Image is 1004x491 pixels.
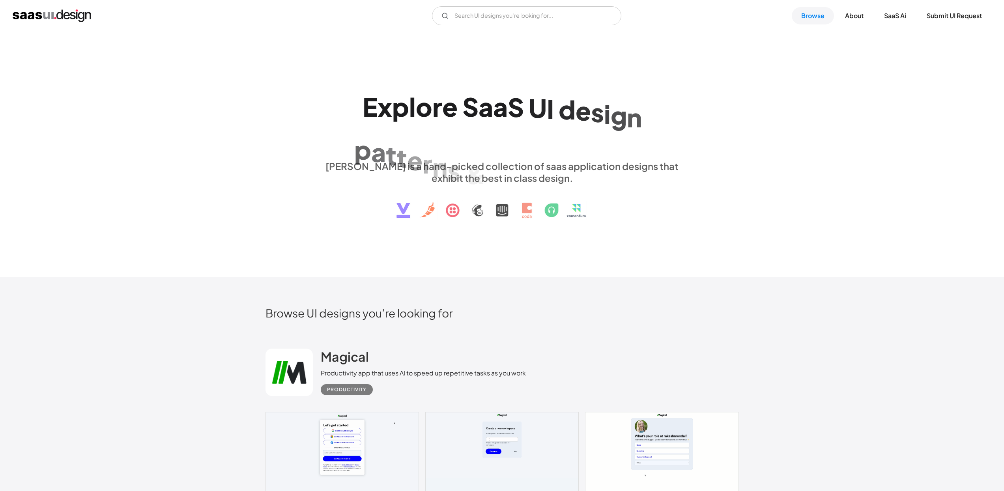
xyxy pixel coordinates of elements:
a: About [836,7,873,24]
div: S [508,92,524,122]
a: SaaS Ai [875,7,916,24]
div: [PERSON_NAME] is a hand-picked collection of saas application designs that exhibit the best in cl... [321,160,684,184]
img: text, icon, saas logo [383,184,622,225]
div: o [416,91,432,122]
div: e [407,145,423,175]
div: n [432,151,447,182]
div: & [465,159,486,189]
input: Search UI designs you're looking for... [432,6,621,25]
div: r [423,148,432,179]
div: x [378,91,392,122]
div: t [396,142,407,172]
div: a [493,91,508,122]
div: l [409,91,416,122]
div: Productivity [327,385,366,394]
div: d [559,94,576,125]
div: U [529,93,547,123]
div: n [627,102,642,133]
a: home [13,9,91,22]
h2: Browse UI designs you’re looking for [265,306,739,320]
a: Submit UI Request [917,7,991,24]
div: s [591,97,604,127]
div: g [611,100,627,131]
div: p [392,91,409,122]
h1: Explore SaaS UI design patterns & interactions. [321,91,684,152]
form: Email Form [432,6,621,25]
div: i [604,99,611,129]
div: e [576,95,591,126]
a: Magical [321,349,369,368]
div: e [442,91,458,122]
h2: Magical [321,349,369,364]
div: p [354,134,371,165]
a: Browse [792,7,834,24]
div: t [386,140,396,170]
div: r [432,91,442,122]
div: I [547,93,554,124]
div: E [363,91,378,122]
div: s [447,155,460,185]
div: a [479,91,493,122]
div: a [371,137,386,167]
div: Productivity app that uses AI to speed up repetitive tasks as you work [321,368,526,378]
div: S [462,91,479,122]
